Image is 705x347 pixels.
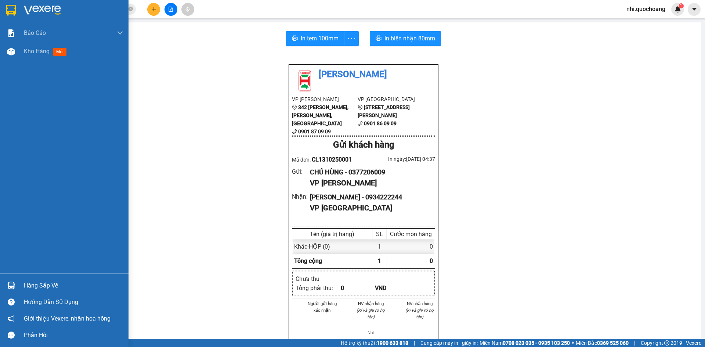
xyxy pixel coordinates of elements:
span: Miền Nam [480,339,570,347]
span: Giới thiệu Vexere, nhận hoa hồng [24,314,111,323]
span: mới [53,48,66,56]
button: caret-down [688,3,701,16]
div: CHÚ HÙNG - 0377206009 [310,167,429,177]
div: VP [PERSON_NAME] [310,177,429,189]
div: VP [GEOGRAPHIC_DATA] [310,202,429,214]
span: CL1310250001 [312,156,352,163]
li: VP [GEOGRAPHIC_DATA] [358,95,423,103]
img: warehouse-icon [7,48,15,55]
div: Tổng phải thu : [296,283,341,293]
span: environment [292,105,297,110]
b: [STREET_ADDRESS][PERSON_NAME] [358,104,410,118]
div: Tên (giá trị hàng) [294,231,370,238]
span: phone [292,129,297,134]
div: [PERSON_NAME] - 0934222244 [310,192,429,202]
li: NV nhận hàng [355,300,387,307]
button: plus [147,3,160,16]
span: Báo cáo [24,28,46,37]
div: VND [375,283,409,293]
img: solution-icon [7,29,15,37]
div: In ngày: [DATE] 04:37 [364,155,435,163]
span: phone [358,121,363,126]
div: Chưa thu [296,274,341,283]
span: environment [358,105,363,110]
span: 1 [680,3,682,8]
sup: 1 [679,3,684,8]
div: 1 [372,239,387,254]
span: close-circle [129,7,133,11]
span: Cung cấp máy in - giấy in: [420,339,478,347]
span: In biên nhận 80mm [384,34,435,43]
span: printer [292,35,298,42]
strong: 0708 023 035 - 0935 103 250 [503,340,570,346]
div: Hàng sắp về [24,280,123,291]
b: 0901 86 09 09 [364,120,397,126]
div: SL [374,231,385,238]
span: question-circle [8,299,15,306]
span: 0 [430,257,433,264]
button: file-add [164,3,177,16]
span: Gửi: [6,6,18,14]
div: 0377206009 [6,32,65,42]
img: warehouse-icon [7,282,15,289]
li: Nhi [355,329,387,336]
span: file-add [168,7,173,12]
span: Tổng cộng [294,257,322,264]
div: Cước món hàng [389,231,433,238]
span: 1 [378,257,381,264]
span: Kho hàng [24,48,50,55]
span: message [8,332,15,339]
span: printer [376,35,382,42]
button: printerIn tem 100mm [286,31,344,46]
div: Mã đơn: [292,155,364,164]
div: Nhận : [292,192,310,201]
span: In tem 100mm [301,34,339,43]
span: nhi.quochoang [621,4,671,14]
span: | [634,339,635,347]
button: printerIn biên nhận 80mm [370,31,441,46]
span: ⚪️ [572,341,574,344]
span: caret-down [691,6,698,12]
div: Hướng dẫn sử dụng [24,297,123,308]
span: copyright [664,340,669,346]
strong: 1900 633 818 [377,340,408,346]
span: Nhận: [70,6,88,14]
b: 0901 87 09 09 [298,129,331,134]
button: aim [181,3,194,16]
div: Gửi : [292,167,310,176]
img: logo-vxr [6,5,16,16]
span: close-circle [129,6,133,13]
li: [PERSON_NAME] [292,68,435,82]
span: Chưa thu [69,46,96,54]
span: | [414,339,415,347]
div: [PERSON_NAME] [70,23,145,32]
span: Khác - HỘP (0) [294,243,330,250]
span: Hỗ trợ kỹ thuật: [341,339,408,347]
img: logo.jpg [292,68,318,93]
span: more [344,34,358,43]
span: Miền Bắc [576,339,629,347]
div: 0934222244 [70,32,145,42]
span: plus [151,7,156,12]
button: more [344,31,359,46]
li: NV nhận hàng [404,300,435,307]
strong: 0369 525 060 [597,340,629,346]
span: aim [185,7,190,12]
li: VP [PERSON_NAME] [292,95,358,103]
i: (Kí và ghi rõ họ tên) [405,308,434,319]
b: 342 [PERSON_NAME], [PERSON_NAME], [GEOGRAPHIC_DATA] [292,104,348,126]
i: (Kí và ghi rõ họ tên) [357,308,385,319]
div: Phản hồi [24,330,123,341]
div: Gửi khách hàng [292,138,435,152]
div: 0 [387,239,435,254]
span: notification [8,315,15,322]
div: [GEOGRAPHIC_DATA] [70,6,145,23]
div: [PERSON_NAME] [6,6,65,23]
img: icon-new-feature [675,6,681,12]
span: down [117,30,123,36]
div: 0 [341,283,375,293]
li: Người gửi hàng xác nhận [307,300,338,314]
div: CHÚ HÙNG [6,23,65,32]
